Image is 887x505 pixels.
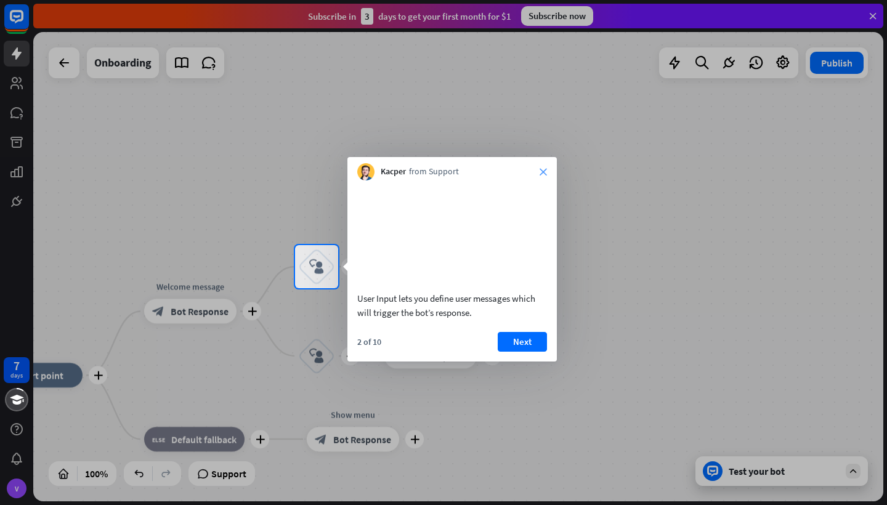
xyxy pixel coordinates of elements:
[357,336,381,347] div: 2 of 10
[10,5,47,42] button: Open LiveChat chat widget
[540,168,547,176] i: close
[498,332,547,352] button: Next
[381,166,406,178] span: Kacper
[309,259,324,274] i: block_user_input
[357,291,547,320] div: User Input lets you define user messages which will trigger the bot’s response.
[409,166,459,178] span: from Support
